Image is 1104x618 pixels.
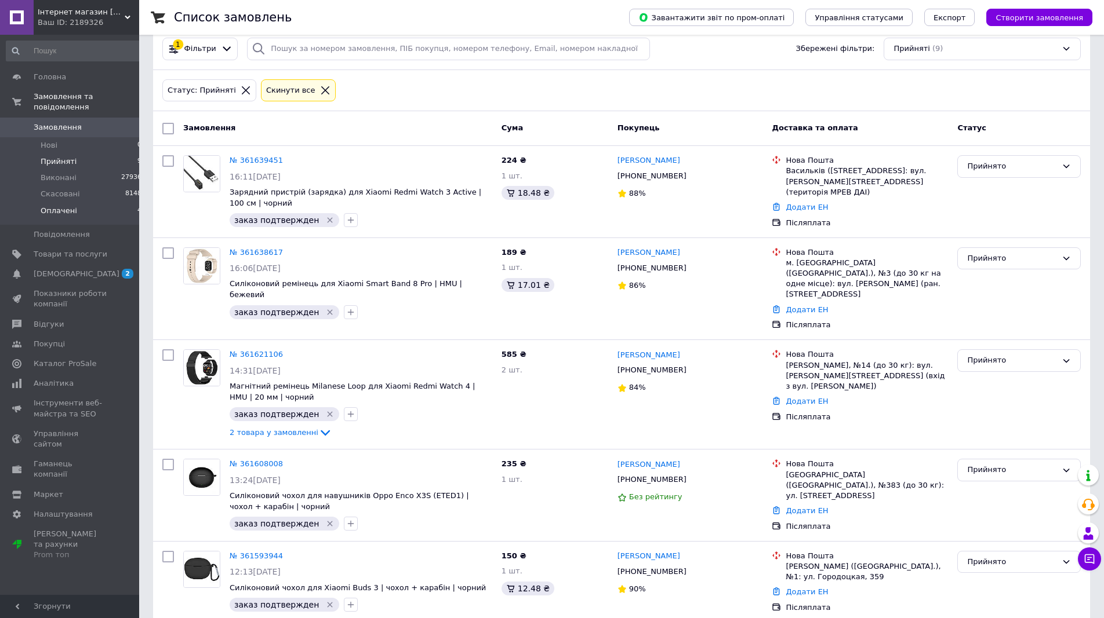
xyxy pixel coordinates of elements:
[894,43,929,54] span: Прийняті
[967,556,1057,568] div: Прийнято
[325,600,335,609] svg: Видалити мітку
[41,140,57,151] span: Нові
[502,263,522,272] span: 1 шт.
[629,584,646,593] span: 90%
[786,320,948,330] div: Післяплата
[234,519,319,528] span: заказ подтвержден
[230,366,281,375] span: 14:31[DATE]
[230,428,332,437] a: 2 товара у замовленні
[38,17,139,28] div: Ваш ID: 2189326
[786,470,948,502] div: [GEOGRAPHIC_DATA] ([GEOGRAPHIC_DATA].), №383 (до 30 кг): ул. [STREET_ADDRESS]
[786,602,948,613] div: Післяплата
[34,229,90,240] span: Повідомлення
[618,551,680,562] a: [PERSON_NAME]
[629,281,646,290] span: 86%
[230,567,281,576] span: 12:13[DATE]
[34,269,119,279] span: [DEMOGRAPHIC_DATA]
[234,308,319,317] span: заказ подтвержден
[34,398,107,419] span: Інструменти веб-майстра та SEO
[786,349,948,360] div: Нова Пошта
[502,365,522,374] span: 2 шт.
[502,278,554,292] div: 17.01 ₴
[615,363,689,378] div: [PHONE_NUMBER]
[34,359,96,369] span: Каталог ProSale
[924,9,975,26] button: Експорт
[325,308,335,317] svg: Видалити мітку
[786,166,948,198] div: Васильків ([STREET_ADDRESS]: вул. [PERSON_NAME][STREET_ADDRESS] (територія МРЕВ ДАІ)
[815,13,903,22] span: Управління статусами
[967,160,1057,173] div: Прийнято
[786,397,828,405] a: Додати ЕН
[629,492,682,501] span: Без рейтингу
[183,459,220,496] a: Фото товару
[234,215,319,225] span: заказ подтвержден
[618,459,680,470] a: [PERSON_NAME]
[230,188,481,207] a: Зарядний пристрій (зарядка) для Xiaomi Redmi Watch 3 Active | 100 cм | чорний
[183,349,220,386] a: Фото товару
[786,247,948,258] div: Нова Пошта
[996,13,1083,22] span: Створити замовлення
[34,339,65,349] span: Покупці
[41,206,77,216] span: Оплачені
[325,519,335,528] svg: Видалити мітку
[183,551,220,588] a: Фото товару
[183,247,220,284] a: Фото товару
[786,412,948,422] div: Післяплата
[786,305,828,314] a: Додати ЕН
[183,155,220,192] a: Фото товару
[184,248,220,284] img: Фото товару
[230,491,469,511] a: Силіконовий чохол для навушників Oppo Enco X3S (ETED1) | чохол + карабін | чорний
[615,564,689,579] div: [PHONE_NUMBER]
[1078,547,1101,571] button: Чат з покупцем
[615,261,689,276] div: [PHONE_NUMBER]
[957,123,986,132] span: Статус
[230,264,281,273] span: 16:06[DATE]
[41,173,77,183] span: Виконані
[34,489,63,500] span: Маркет
[638,12,785,23] span: Завантажити звіт по пром-оплаті
[38,7,125,17] span: Інтернет магазин Klever-Shop
[618,350,680,361] a: [PERSON_NAME]
[967,253,1057,265] div: Прийнято
[34,319,64,330] span: Відгуки
[502,171,522,180] span: 1 шт.
[502,186,554,200] div: 18.48 ₴
[786,587,828,596] a: Додати ЕН
[786,203,828,211] a: Додати ЕН
[932,44,943,53] span: (9)
[230,156,283,164] a: № 361639451
[934,13,966,22] span: Експорт
[502,566,522,575] span: 1 шт.
[34,429,107,449] span: Управління сайтом
[629,383,646,392] span: 84%
[41,189,80,199] span: Скасовані
[34,288,107,309] span: Показники роботи компанії
[230,428,318,437] span: 2 товара у замовленні
[230,279,462,299] span: Силіконовий ремінець для Xiaomi Smart Band 8 Pro | HMU | бежевий
[184,551,220,587] img: Фото товару
[247,38,650,60] input: Пошук за номером замовлення, ПІБ покупця, номером телефону, Email, номером накладної
[786,521,948,532] div: Післяплата
[234,409,319,419] span: заказ подтвержден
[183,123,235,132] span: Замовлення
[796,43,875,54] span: Збережені фільтри:
[41,156,77,167] span: Прийняті
[165,85,238,97] div: Статус: Прийняті
[34,459,107,480] span: Гаманець компанії
[230,382,475,401] a: Магнітний ремінець Milanese Loop для Xiaomi Redmi Watch 4 | HMU | 20 мм | чорний
[786,218,948,228] div: Післяплата
[174,10,292,24] h1: Список замовлень
[975,13,1092,21] a: Створити замовлення
[967,354,1057,367] div: Прийнято
[325,409,335,419] svg: Видалити мітку
[502,123,523,132] span: Cума
[121,173,141,183] span: 27936
[34,122,82,133] span: Замовлення
[6,41,143,61] input: Пошук
[786,506,828,515] a: Додати ЕН
[615,169,689,184] div: [PHONE_NUMBER]
[786,258,948,300] div: м. [GEOGRAPHIC_DATA] ([GEOGRAPHIC_DATA].), №3 (до 30 кг на одне місце): вул. [PERSON_NAME] (ран. ...
[786,561,948,582] div: [PERSON_NAME] ([GEOGRAPHIC_DATA].), №1: ул. Городоцкая, 359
